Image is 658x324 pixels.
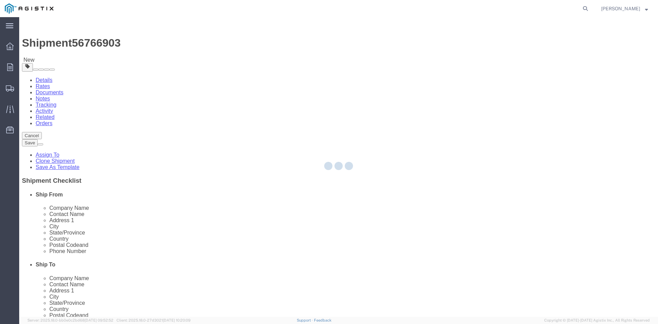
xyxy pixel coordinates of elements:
span: Server: 2025.18.0-bb0e0c2bd68 [27,318,113,322]
a: Support [297,318,314,322]
img: logo [5,3,53,14]
a: Feedback [314,318,331,322]
span: Client: 2025.18.0-27d3021 [117,318,191,322]
span: [DATE] 10:20:09 [163,318,191,322]
span: [DATE] 09:52:52 [85,318,113,322]
span: Mario Castellanos [601,5,640,12]
span: Copyright © [DATE]-[DATE] Agistix Inc., All Rights Reserved [544,317,650,323]
button: [PERSON_NAME] [601,4,648,13]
